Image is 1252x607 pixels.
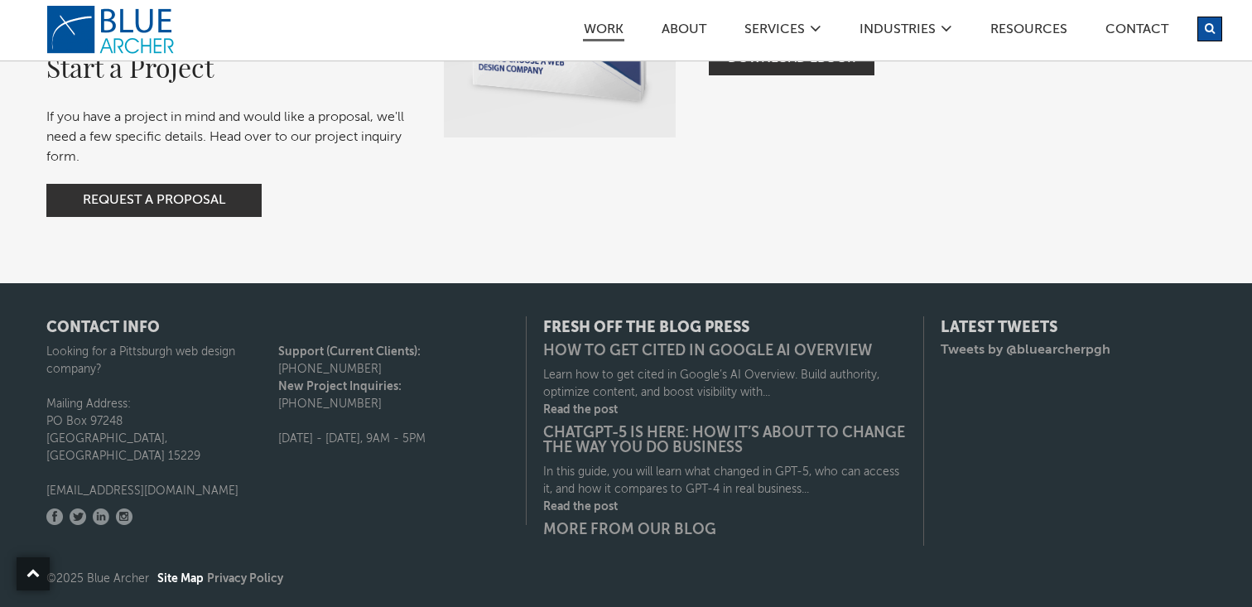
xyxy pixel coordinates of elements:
strong: New Project Inquiries: [278,381,402,393]
h2: Start a Project [46,47,411,87]
a: SERVICES [744,23,806,41]
a: Contact [1105,23,1169,41]
a: Privacy Policy [207,573,283,585]
a: Facebook [46,508,63,525]
a: Tweets by @bluearcherpgh [941,344,1110,357]
a: logo [46,5,179,55]
a: Site Map [157,573,204,585]
p: Mailing Address: PO Box 97248 [GEOGRAPHIC_DATA], [GEOGRAPHIC_DATA] 15229 [46,396,278,465]
h4: Latest Tweets [941,320,1206,335]
a: Industries [859,23,937,41]
a: Resources [990,23,1068,41]
a: More from our blog [543,523,907,537]
p: [DATE] - [DATE], 9AM - 5PM [278,431,510,448]
strong: Support (Current Clients): [278,346,421,358]
p: If you have a project in mind and would like a proposal, we'll need a few specific details. Head ... [46,108,411,167]
a: Read the post [543,402,907,419]
a: Twitter [70,508,86,525]
p: Learn how to get cited in Google’s AI Overview. Build authority, optimize content, and boost visi... [543,367,907,402]
p: [PHONE_NUMBER] [278,344,510,378]
span: ©2025 Blue Archer [46,573,283,585]
a: Read the post [543,499,907,516]
h4: Fresh Off the Blog Press [543,320,907,335]
a: ABOUT [661,23,707,41]
p: [EMAIL_ADDRESS][DOMAIN_NAME] [46,483,278,500]
h4: CONTACT INFO [46,320,509,335]
a: LinkedIn [93,508,109,525]
a: How to Get Cited in Google AI Overview [543,344,907,359]
p: In this guide, you will learn what changed in GPT-5, who can access it, and how it compares to GP... [543,464,907,499]
p: [PHONE_NUMBER] [278,378,510,413]
a: ChatGPT-5 is Here: How It’s About to Change the Way You Do Business [543,426,907,455]
a: Work [583,23,624,41]
p: Looking for a Pittsburgh web design company? [46,344,278,378]
a: Instagram [116,508,132,525]
a: Request a Proposal [46,184,262,217]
